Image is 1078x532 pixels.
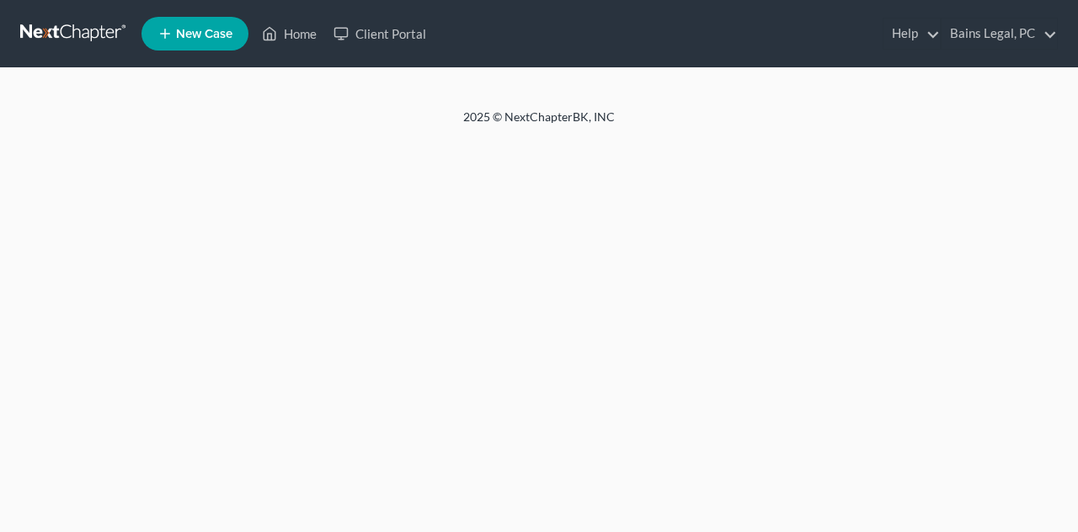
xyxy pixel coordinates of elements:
[325,19,435,49] a: Client Portal
[141,17,248,51] new-legal-case-button: New Case
[942,19,1057,49] a: Bains Legal, PC
[253,19,325,49] a: Home
[883,19,940,49] a: Help
[59,109,1019,139] div: 2025 © NextChapterBK, INC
